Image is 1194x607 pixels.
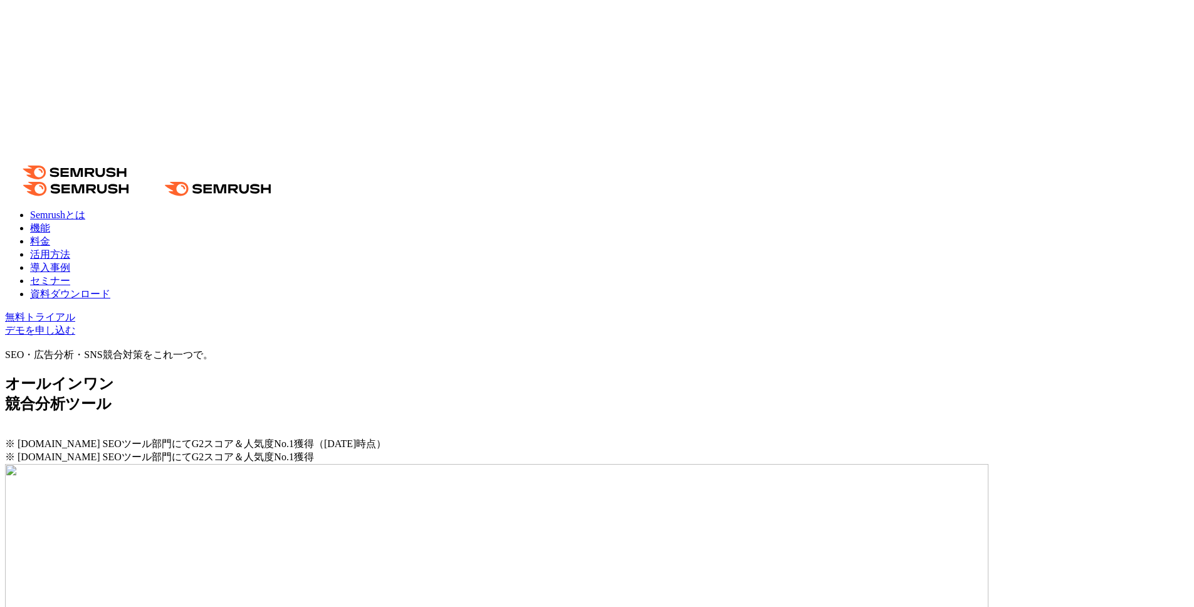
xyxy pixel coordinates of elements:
[30,236,50,246] a: 料金
[5,325,75,335] a: デモを申し込む
[5,349,1189,362] div: SEO・広告分析・SNS競合対策をこれ一つで。
[30,209,85,220] a: Semrushとは
[5,312,75,322] a: 無料トライアル
[5,374,1189,414] h1: オールインワン 競合分析ツール
[30,288,110,299] a: 資料ダウンロード
[30,223,50,233] a: 機能
[5,451,1189,464] div: ※ [DOMAIN_NAME] SEOツール部門にてG2スコア＆人気度No.1獲得
[30,249,70,260] a: 活用方法
[30,275,70,286] a: セミナー
[30,262,70,273] a: 導入事例
[5,438,1189,451] div: ※ [DOMAIN_NAME] SEOツール部門にてG2スコア＆人気度No.1獲得（[DATE]時点）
